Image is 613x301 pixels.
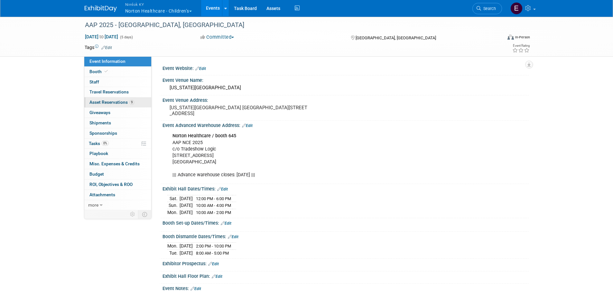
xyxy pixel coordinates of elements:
[89,59,125,64] span: Event Information
[212,274,222,279] a: Edit
[102,141,109,146] span: 0%
[125,1,192,8] span: Nimlok KY
[196,244,231,248] span: 2:00 PM - 10:00 PM
[85,34,118,40] span: [DATE] [DATE]
[84,67,151,77] a: Booth
[89,161,140,166] span: Misc. Expenses & Credits
[196,251,229,256] span: 8:00 AM - 5:00 PM
[89,182,133,187] span: ROI, Objectives & ROO
[512,44,530,47] div: Event Rating
[170,105,308,116] pre: [US_STATE][GEOGRAPHIC_DATA] [GEOGRAPHIC_DATA][STREET_ADDRESS]
[163,184,529,192] div: Exhibit Hall Dates/Times:
[196,196,231,201] span: 12:00 PM - 6:00 PM
[180,249,193,256] td: [DATE]
[180,202,193,209] td: [DATE]
[167,243,180,250] td: Mon.
[507,34,514,40] img: Format-Inperson.png
[84,149,151,159] a: Playbook
[472,3,502,14] a: Search
[84,169,151,179] a: Budget
[163,63,529,72] div: Event Website:
[168,130,458,181] div: AAP NCE 2025 c/o Tradeshow Logic [STREET_ADDRESS] [GEOGRAPHIC_DATA] ||| Advance warehouse closes:...
[163,271,529,280] div: Exhibit Hall Floor Plan:
[163,284,529,292] div: Event Notes:
[84,56,151,66] a: Event Information
[196,210,231,215] span: 10:00 AM - 2:00 PM
[217,187,228,191] a: Edit
[84,190,151,200] a: Attachments
[85,5,117,12] img: ExhibitDay
[198,34,237,41] button: Committed
[98,34,105,39] span: to
[172,133,236,139] b: Norton Healthcare / booth 645
[89,141,109,146] span: Tasks
[89,100,134,105] span: Asset Reservations
[119,35,133,39] span: (5 days)
[510,2,523,15] img: Elizabeth Griffin
[515,35,530,40] div: In-Person
[84,128,151,138] a: Sponsorships
[101,45,112,50] a: Edit
[89,79,99,84] span: Staff
[85,44,112,51] td: Tags
[84,97,151,107] a: Asset Reservations9
[167,195,180,202] td: Sat.
[167,83,524,93] div: [US_STATE][GEOGRAPHIC_DATA]
[84,87,151,97] a: Travel Reservations
[190,286,201,291] a: Edit
[84,77,151,87] a: Staff
[89,120,111,125] span: Shipments
[84,139,151,149] a: Tasks0%
[163,218,529,227] div: Booth Set-up Dates/Times:
[228,235,238,239] a: Edit
[89,69,109,74] span: Booth
[356,35,436,40] span: [GEOGRAPHIC_DATA], [GEOGRAPHIC_DATA]
[167,249,180,256] td: Tue.
[167,209,180,216] td: Mon.
[163,121,529,129] div: Event Advanced Warehouse Address:
[89,151,108,156] span: Playbook
[242,123,253,128] a: Edit
[84,200,151,210] a: more
[180,195,193,202] td: [DATE]
[84,159,151,169] a: Misc. Expenses & Credits
[105,70,108,73] i: Booth reservation complete
[138,210,151,218] td: Toggle Event Tabs
[89,131,117,136] span: Sponsorships
[196,203,231,208] span: 10:00 AM - 4:00 PM
[481,6,496,11] span: Search
[464,34,530,43] div: Event Format
[89,171,104,177] span: Budget
[84,180,151,189] a: ROI, Objectives & ROO
[180,209,193,216] td: [DATE]
[127,210,138,218] td: Personalize Event Tab Strip
[195,66,206,71] a: Edit
[88,202,98,208] span: more
[84,118,151,128] a: Shipments
[163,95,529,103] div: Event Venue Address:
[84,108,151,118] a: Giveaways
[163,232,529,240] div: Booth Dismantle Dates/Times:
[163,259,529,267] div: Exhibitor Prospectus:
[89,110,110,115] span: Giveaways
[89,192,115,197] span: Attachments
[208,262,219,266] a: Edit
[129,100,134,105] span: 9
[163,75,529,83] div: Event Venue Name:
[180,243,193,250] td: [DATE]
[221,221,231,226] a: Edit
[167,202,180,209] td: Sun.
[89,89,129,94] span: Travel Reservations
[83,19,492,31] div: AAP 2025 - [GEOGRAPHIC_DATA], [GEOGRAPHIC_DATA]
